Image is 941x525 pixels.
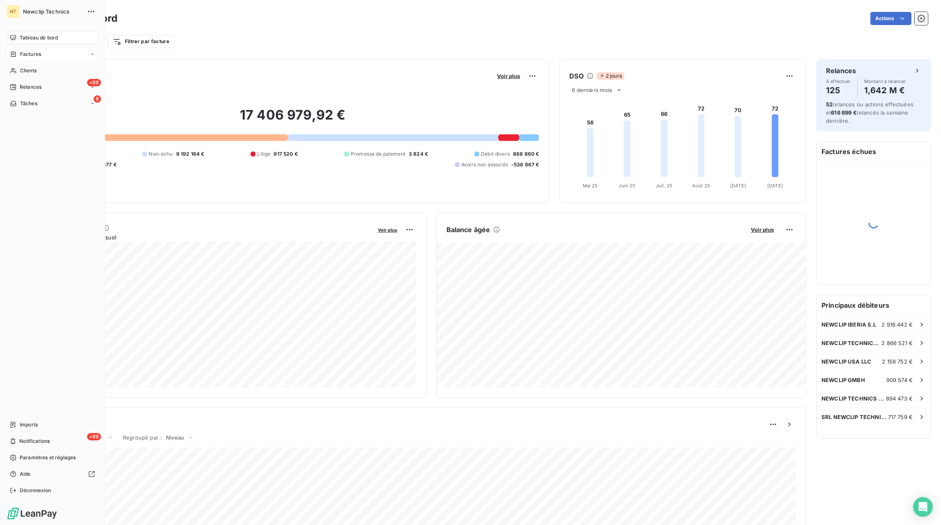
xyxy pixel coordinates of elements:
[881,340,913,346] span: 2 866 521 €
[94,95,101,103] span: 8
[497,73,520,79] span: Voir plus
[826,101,913,124] span: relances ou actions effectuées et relancés la semaine dernière.
[881,321,913,328] span: 2 916 442 €
[481,150,510,158] span: Débit divers
[826,79,851,84] span: À effectuer
[20,454,76,461] span: Paramètres et réglages
[817,295,931,315] h6: Principaux débiteurs
[409,150,428,158] span: 3 824 €
[826,66,856,76] h6: Relances
[87,433,101,440] span: +99
[870,12,911,25] button: Actions
[572,87,612,93] span: 6 derniers mois
[20,83,41,91] span: Relances
[913,497,933,517] div: Open Intercom Messenger
[20,51,41,58] span: Factures
[20,34,58,41] span: Tableau de bord
[619,183,636,189] tspan: Juin 25
[751,226,774,233] span: Voir plus
[886,395,913,402] span: 894 473 €
[821,358,871,365] span: NEWCLIP USA LLC
[46,107,539,131] h2: 17 406 979,92 €
[87,79,101,86] span: +99
[375,226,400,233] button: Voir plus
[821,377,865,383] span: NEWCLIP GMBH
[569,71,583,81] h6: DSO
[7,507,58,520] img: Logo LeanPay
[821,395,886,402] span: NEWCLIP TECHNICS JAPAN KK
[831,109,856,116] span: 616 699 €
[46,233,372,242] span: Chiffre d'affaires mensuel
[166,434,184,441] span: Niveau
[864,84,906,97] h4: 1,642 M €
[20,487,51,494] span: Déconnexion
[446,225,490,235] h6: Balance âgée
[882,358,913,365] span: 2 158 752 €
[583,183,598,189] tspan: Mai 25
[864,79,906,84] span: Montant à relancer
[20,421,38,428] span: Imports
[748,226,776,233] button: Voir plus
[123,434,162,441] span: Regroupé par :
[730,183,746,189] tspan: [DATE]
[767,183,783,189] tspan: [DATE]
[817,142,931,161] h6: Factures échues
[20,100,37,107] span: Tâches
[274,150,297,158] span: 917 520 €
[821,321,876,328] span: NEWCLIP IBERIA S.L
[20,470,31,478] span: Aide
[7,467,98,481] a: Aide
[826,101,833,108] span: 52
[7,5,20,18] div: NT
[20,67,37,74] span: Clients
[656,183,672,189] tspan: Juil. 25
[886,377,913,383] span: 909 574 €
[378,227,397,233] span: Voir plus
[513,150,539,158] span: 868 860 €
[461,161,508,168] span: Avoirs non associés
[23,8,82,15] span: Newclip Technics
[149,150,173,158] span: Non-échu
[888,414,913,420] span: 717 759 €
[176,150,205,158] span: 9 192 164 €
[107,35,175,48] button: Filtrer par facture
[19,437,50,445] span: Notifications
[821,414,888,420] span: SRL NEWCLIP TECHNICS [GEOGRAPHIC_DATA]
[511,161,539,168] span: -536 867 €
[351,150,405,158] span: Promesse de paiement
[692,183,710,189] tspan: Août 25
[826,84,851,97] h4: 125
[257,150,270,158] span: Litige
[597,72,624,80] span: 2 jours
[495,72,522,80] button: Voir plus
[821,340,881,346] span: NEWCLIP TECHNICS AUSTRALIA PTY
